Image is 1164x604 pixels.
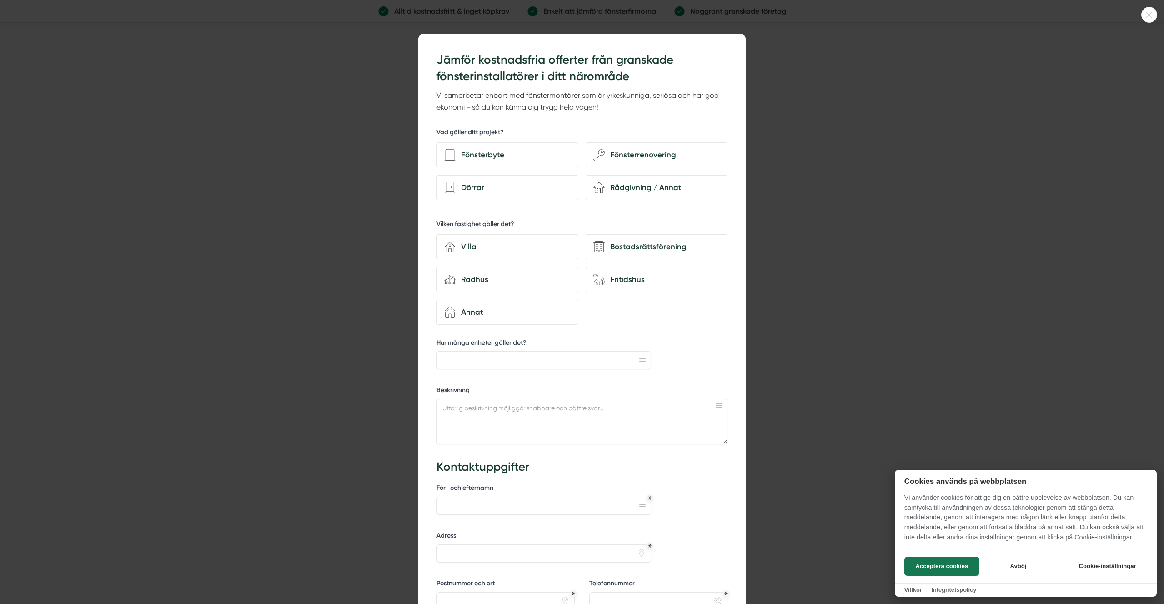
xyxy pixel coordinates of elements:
button: Avböj [982,557,1054,576]
p: Vi samarbetar enbart med fönstermontörer som är yrkeskunniga, seriösa och har god ekonomi - så du... [436,90,727,114]
a: Villkor [904,586,922,593]
h3: Kontaktuppgifter [436,459,727,475]
label: Hur många enheter gäller det? [436,338,651,350]
label: Telefonnummer [589,579,727,590]
label: Beskrivning [436,386,727,397]
h2: Cookies används på webbplatsen [895,477,1157,486]
label: Postnummer och ort [436,579,575,590]
label: Adress [436,531,651,543]
p: Vi använder cookies för att ge dig en bättre upplevelse av webbplatsen. Du kan samtycka till anvä... [895,493,1157,549]
a: Integritetspolicy [931,586,976,593]
h5: Vad gäller ditt projekt? [436,128,504,139]
div: Obligatoriskt [724,592,728,595]
button: Cookie-inställningar [1068,557,1147,576]
h3: Jämför kostnadsfria offerter från granskade fönsterinstallatörer i ditt närområde [436,52,727,85]
label: För- och efternamn [436,483,651,495]
div: Obligatoriskt [572,592,575,595]
div: Obligatoriskt [648,496,652,500]
div: Obligatoriskt [648,544,652,548]
button: Acceptera cookies [904,557,979,576]
h5: Vilken fastighet gäller det? [436,220,514,231]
